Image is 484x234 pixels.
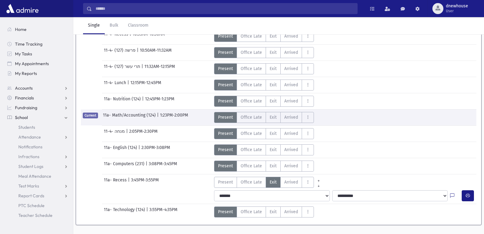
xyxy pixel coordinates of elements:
span: Present [218,33,233,39]
a: PTC Schedule [2,201,73,210]
span: Present [218,49,233,56]
span: Arrived [284,82,298,88]
div: AttTypes [214,206,314,217]
span: | [157,112,160,123]
a: Financials [2,93,73,103]
span: Report Cards [18,193,44,199]
span: | [142,96,145,107]
span: 11a- Nutrition (124) [104,96,142,107]
span: 1:23PM-2:00PM [160,112,188,123]
span: Arrived [284,33,298,39]
span: 2:30PM-3:08PM [141,144,170,155]
a: All Later [314,182,323,187]
span: 10:35AM-10:50AM [133,31,165,42]
span: Office Late [241,49,262,56]
span: Arrived [284,114,298,121]
a: My Appointments [2,59,73,69]
span: Notifications [18,144,42,150]
span: Financials [15,95,34,101]
span: 2:05PM-2:30PM [129,128,158,139]
span: | [127,80,130,91]
span: Arrived [284,98,298,104]
div: AttTypes [214,31,314,42]
span: 3:08PM-3:45PM [149,161,177,172]
span: Present [218,130,233,137]
span: Test Marks [18,183,39,189]
span: | [128,177,131,188]
span: 11a- English (124) [104,144,138,155]
a: Notifications [2,142,73,152]
input: Search [92,3,357,14]
a: Infractions [2,152,73,162]
span: 11a- Recess [104,177,128,188]
div: AttTypes [214,96,314,107]
span: Current [83,113,98,118]
a: Meal Attendance [2,171,73,181]
span: Exit [270,163,277,169]
div: AttTypes [214,128,314,139]
span: Present [218,147,233,153]
span: Exit [270,130,277,137]
a: Classroom [123,17,153,34]
span: Office Late [241,179,262,185]
span: Home [15,27,27,32]
span: Office Late [241,114,262,121]
span: 11-4- מנחה [104,128,126,139]
span: 11-4- פרשה (127) [104,47,137,58]
span: 11-4- תרי עשר (127) [104,63,141,74]
span: Infractions [18,154,39,159]
span: | [137,47,140,58]
span: Present [218,82,233,88]
span: Office Late [241,209,262,215]
div: AttTypes [214,80,314,91]
span: 11a- Technology (124) [104,206,146,217]
span: | [129,31,133,42]
span: Students [18,124,35,130]
span: Teacher Schedule [18,213,53,218]
span: Arrived [284,163,298,169]
a: Students [2,122,73,132]
img: AdmirePro [5,2,40,15]
span: Exit [270,82,277,88]
span: 11-4- Lunch [104,80,127,91]
span: | [141,63,144,74]
span: Arrived [284,147,298,153]
a: Student Logs [2,162,73,171]
div: AttTypes [214,63,314,74]
a: Fundraising [2,103,73,113]
div: AttTypes [214,144,314,155]
a: Test Marks [2,181,73,191]
a: All Prior [314,177,323,182]
span: My Tasks [15,51,32,57]
span: Student Logs [18,164,43,169]
a: Single [83,17,105,34]
span: Present [218,209,233,215]
span: Attendance [18,134,41,140]
span: Meal Attendance [18,173,51,179]
a: My Tasks [2,49,73,59]
span: Exit [270,98,277,104]
span: | [146,206,149,217]
span: dnewhouse [446,4,468,9]
span: Office Late [241,65,262,72]
div: AttTypes [214,112,314,123]
span: Exit [270,179,277,185]
span: 11a- Computers (231) [104,161,146,172]
div: AttTypes [214,177,323,188]
span: 12:15PM-12:45PM [130,80,161,91]
a: My Reports [2,69,73,78]
span: Present [218,98,233,104]
span: Arrived [284,179,298,185]
span: 10:50AM-11:32AM [140,47,172,58]
span: Present [218,114,233,121]
span: Present [218,65,233,72]
span: Exit [270,114,277,121]
span: Exit [270,209,277,215]
span: Accounts [15,85,33,91]
a: Accounts [2,83,73,93]
span: Office Late [241,98,262,104]
span: Time Tracking [15,41,42,47]
span: 11a- Math/Accounting (124) [103,112,157,123]
span: Exit [270,49,277,56]
span: Present [218,163,233,169]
